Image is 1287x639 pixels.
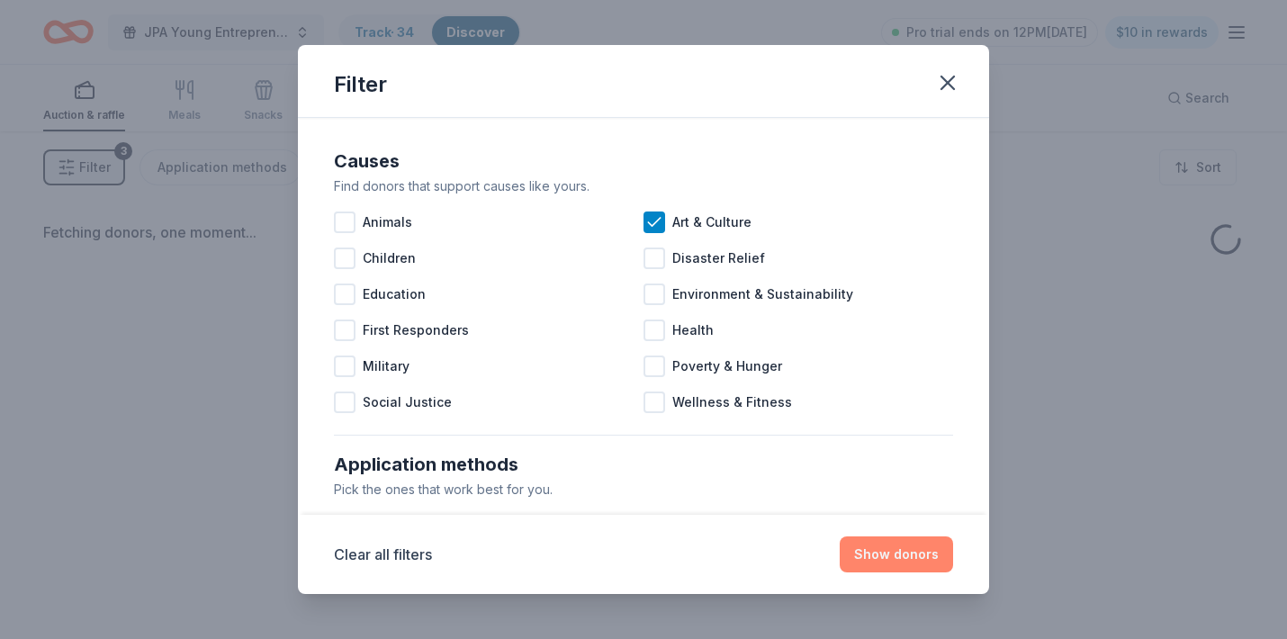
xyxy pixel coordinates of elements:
div: Pick the ones that work best for you. [334,479,953,500]
span: First Responders [363,319,469,341]
button: Clear all filters [334,544,432,565]
div: Filter [334,70,387,99]
span: Children [363,247,416,269]
span: Wellness & Fitness [672,391,792,413]
span: Social Justice [363,391,452,413]
span: Art & Culture [672,211,751,233]
span: Military [363,355,409,377]
span: Health [672,319,714,341]
span: Animals [363,211,412,233]
span: Environment & Sustainability [672,283,853,305]
button: Show donors [840,536,953,572]
span: Poverty & Hunger [672,355,782,377]
span: Disaster Relief [672,247,765,269]
div: Application methods [334,450,953,479]
div: Find donors that support causes like yours. [334,175,953,197]
span: Education [363,283,426,305]
div: Causes [334,147,953,175]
